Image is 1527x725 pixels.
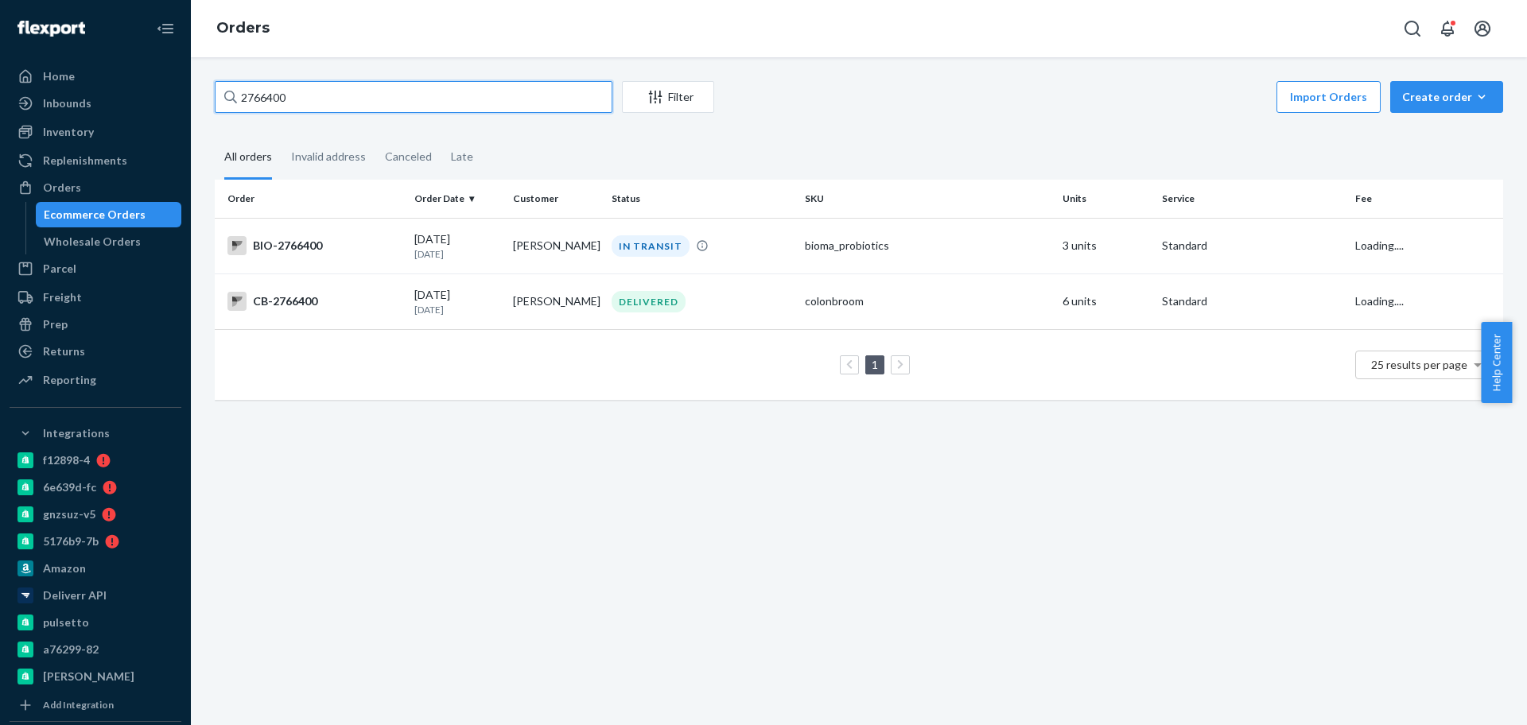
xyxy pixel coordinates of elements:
div: Customer [513,192,599,205]
div: Canceled [385,136,432,177]
a: 5176b9-7b [10,529,181,554]
a: Returns [10,339,181,364]
button: Help Center [1481,322,1512,403]
button: Open account menu [1467,13,1498,45]
td: [PERSON_NAME] [507,218,605,273]
div: BIO-2766400 [227,236,402,255]
div: DELIVERED [612,291,686,312]
button: Import Orders [1276,81,1381,113]
div: Home [43,68,75,84]
th: Order Date [408,180,507,218]
div: Amazon [43,560,86,576]
div: Orders [43,180,81,196]
a: Parcel [10,256,181,281]
a: Add Integration [10,696,181,715]
div: 6e639d-fc [43,479,96,495]
th: Fee [1349,180,1503,218]
a: Page 1 is your current page [868,358,881,371]
ol: breadcrumbs [204,6,282,52]
div: Add Integration [43,698,114,711]
div: f12898-4 [43,452,90,468]
div: Inventory [43,124,94,140]
div: Invalid address [291,136,366,177]
div: Integrations [43,425,110,441]
input: Search orders [215,81,612,113]
div: Filter [623,89,713,105]
a: Deliverr API [10,583,181,608]
div: Parcel [43,261,76,277]
div: Late [451,136,473,177]
div: Prep [43,316,68,332]
td: [PERSON_NAME] [507,273,605,329]
th: Order [215,180,408,218]
td: 3 units [1056,218,1155,273]
button: Close Navigation [150,13,181,45]
a: Orders [216,19,270,37]
img: Flexport logo [17,21,85,37]
a: Orders [10,175,181,200]
div: colonbroom [805,293,1050,309]
div: All orders [224,136,272,180]
div: Inbounds [43,95,91,111]
a: 6e639d-fc [10,475,181,500]
a: Reporting [10,367,181,393]
p: [DATE] [414,303,500,316]
div: Ecommerce Orders [44,207,146,223]
div: IN TRANSIT [612,235,690,257]
div: [PERSON_NAME] [43,669,134,684]
a: gnzsuz-v5 [10,502,181,527]
td: Loading.... [1349,218,1503,273]
a: a76299-82 [10,637,181,662]
th: SKU [798,180,1056,218]
div: pulsetto [43,615,89,630]
button: Open notifications [1432,13,1463,45]
div: Replenishments [43,153,127,169]
div: Freight [43,289,82,305]
td: 6 units [1056,273,1155,329]
button: Integrations [10,421,181,446]
span: Support [32,11,89,25]
p: [DATE] [414,247,500,261]
a: Wholesale Orders [36,229,182,254]
div: CB-2766400 [227,292,402,311]
div: Wholesale Orders [44,234,141,250]
div: Create order [1402,89,1491,105]
button: Filter [622,81,714,113]
a: Inbounds [10,91,181,116]
button: Open Search Box [1397,13,1428,45]
p: Standard [1162,293,1342,309]
div: Deliverr API [43,587,107,603]
a: Replenishments [10,148,181,173]
div: Reporting [43,372,96,388]
td: Loading.... [1349,273,1503,329]
a: Ecommerce Orders [36,202,182,227]
button: Create order [1390,81,1503,113]
a: pulsetto [10,610,181,635]
div: Returns [43,343,85,359]
div: bioma_probiotics [805,238,1050,254]
th: Status [605,180,798,218]
div: 5176b9-7b [43,533,99,549]
div: [DATE] [414,287,500,316]
a: f12898-4 [10,448,181,473]
a: Amazon [10,556,181,581]
a: Inventory [10,119,181,145]
p: Standard [1162,238,1342,254]
th: Units [1056,180,1155,218]
div: [DATE] [414,231,500,261]
span: 25 results per page [1371,358,1467,371]
a: Home [10,64,181,89]
a: [PERSON_NAME] [10,664,181,689]
a: Prep [10,312,181,337]
div: a76299-82 [43,642,99,657]
a: Freight [10,285,181,310]
div: gnzsuz-v5 [43,506,95,522]
th: Service [1156,180,1349,218]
